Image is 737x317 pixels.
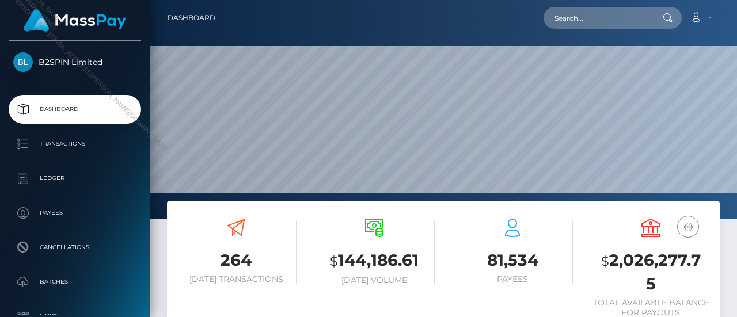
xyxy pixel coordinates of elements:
[9,57,141,67] span: B2SPIN Limited
[601,253,609,269] small: $
[544,7,652,29] input: Search...
[176,274,297,284] h6: [DATE] Transactions
[452,274,573,284] h6: Payees
[13,273,136,291] p: Batches
[168,6,215,30] a: Dashboard
[9,95,141,124] a: Dashboard
[176,249,297,272] h3: 264
[13,101,136,118] p: Dashboard
[13,204,136,221] p: Payees
[13,135,136,152] p: Transactions
[9,129,141,158] a: Transactions
[330,253,338,269] small: $
[9,198,141,227] a: Payees
[13,239,136,256] p: Cancellations
[590,249,711,295] h3: 2,026,277.75
[9,268,141,296] a: Batches
[9,233,141,262] a: Cancellations
[9,164,141,193] a: Ledger
[13,170,136,187] p: Ledger
[24,9,126,32] img: MassPay Logo
[452,249,573,272] h3: 81,534
[314,276,435,285] h6: [DATE] Volume
[314,249,435,273] h3: 144,186.61
[13,52,33,72] img: B2SPIN Limited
